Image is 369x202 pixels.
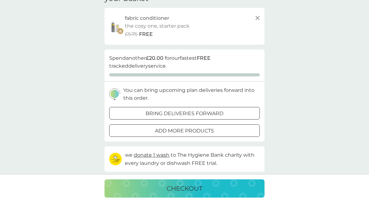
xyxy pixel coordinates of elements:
[109,54,260,70] p: Spend another for our fastest tracked delivery service.
[139,30,153,38] span: FREE
[123,86,260,102] p: You can bring upcoming plan deliveries forward into this order.
[109,107,260,120] button: bring deliveries forward
[146,55,163,61] strong: £20.00
[125,14,169,22] p: fabric conditioner
[155,127,214,135] p: add more products
[125,30,137,38] span: £5.75
[125,22,190,30] p: the cosy one, starter pack
[104,179,265,198] button: checkout
[197,55,211,61] strong: FREE
[167,183,202,194] p: checkout
[109,88,120,100] img: delivery-schedule.svg
[109,124,260,137] button: add more products
[134,152,169,158] span: donate 1 wash
[146,109,223,118] p: bring deliveries forward
[125,151,260,167] p: we to The Hygiene Bank charity with every laundry or dishwash FREE trial.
